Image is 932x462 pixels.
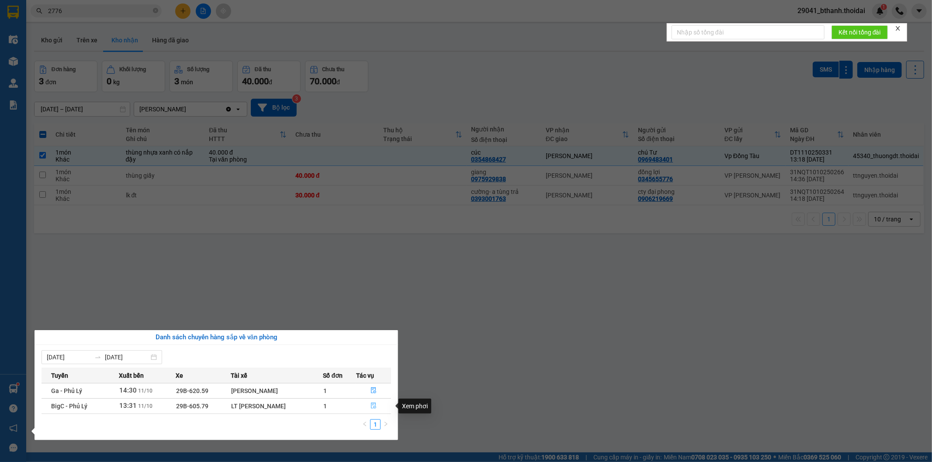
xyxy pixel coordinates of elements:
[138,388,152,394] span: 11/10
[51,387,82,394] span: Ga - Phủ Lý
[672,25,825,39] input: Nhập số tổng đài
[94,354,101,361] span: to
[357,384,391,398] button: file-done
[381,419,391,430] li: Next Page
[119,371,144,380] span: Xuất bến
[371,420,380,429] a: 1
[42,332,391,343] div: Danh sách chuyến hàng sắp về văn phòng
[323,371,343,380] span: Số đơn
[895,25,901,31] span: close
[119,402,137,410] span: 13:31
[176,403,208,410] span: 29B-605.79
[176,387,208,394] span: 29B-620.59
[357,399,391,413] button: file-done
[832,25,888,39] button: Kết nối tổng đài
[51,403,87,410] span: BigC - Phủ Lý
[324,403,327,410] span: 1
[94,354,101,361] span: swap-right
[231,371,247,380] span: Tài xế
[360,419,370,430] li: Previous Page
[362,421,367,427] span: left
[383,421,388,427] span: right
[324,387,327,394] span: 1
[370,419,381,430] li: 1
[105,352,149,362] input: Đến ngày
[47,352,91,362] input: Từ ngày
[381,419,391,430] button: right
[360,419,370,430] button: left
[51,371,68,380] span: Tuyến
[838,28,881,37] span: Kết nối tổng đài
[176,371,183,380] span: Xe
[231,401,322,411] div: LT [PERSON_NAME]
[371,403,377,410] span: file-done
[138,403,152,409] span: 11/10
[398,399,431,414] div: Xem phơi
[356,371,374,380] span: Tác vụ
[119,386,137,394] span: 14:30
[371,387,377,394] span: file-done
[231,386,322,396] div: [PERSON_NAME]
